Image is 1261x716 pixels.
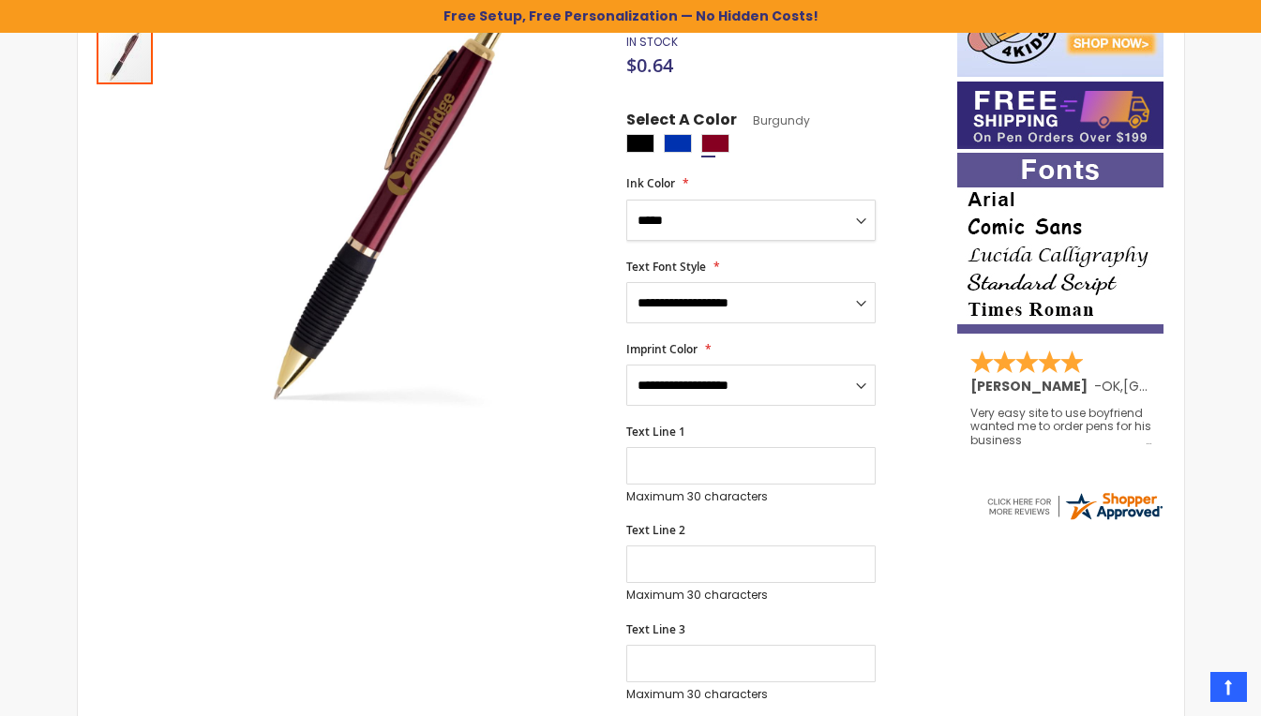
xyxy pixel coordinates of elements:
a: Top [1210,672,1247,702]
a: 4pens.com certificate URL [984,511,1164,527]
span: In stock [626,34,678,50]
img: font-personalization-examples [957,153,1163,334]
p: Maximum 30 characters [626,489,876,504]
div: Very easy site to use boyfriend wanted me to order pens for his business [970,407,1152,447]
p: Maximum 30 characters [626,687,876,702]
span: - , [1094,377,1261,395]
span: Text Line 2 [626,522,685,538]
div: Blue [664,134,692,153]
div: Availability [626,35,678,50]
span: Text Line 3 [626,621,685,637]
span: Burgundy [737,112,810,128]
span: [GEOGRAPHIC_DATA] [1123,377,1261,395]
span: OK [1102,377,1120,395]
span: [PERSON_NAME] [970,377,1094,395]
span: Ink Color [626,175,675,191]
span: Select A Color [626,110,737,135]
div: Black [626,134,654,153]
span: Text Line 1 [626,424,685,440]
span: Imprint Color [626,341,698,357]
img: Free shipping on orders over $199 [957,82,1163,149]
p: Maximum 30 characters [626,588,876,603]
span: Text Font Style [626,259,706,275]
span: $0.64 [626,52,673,78]
div: Burgundy [701,134,729,153]
img: 4pens.com widget logo [984,489,1164,523]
